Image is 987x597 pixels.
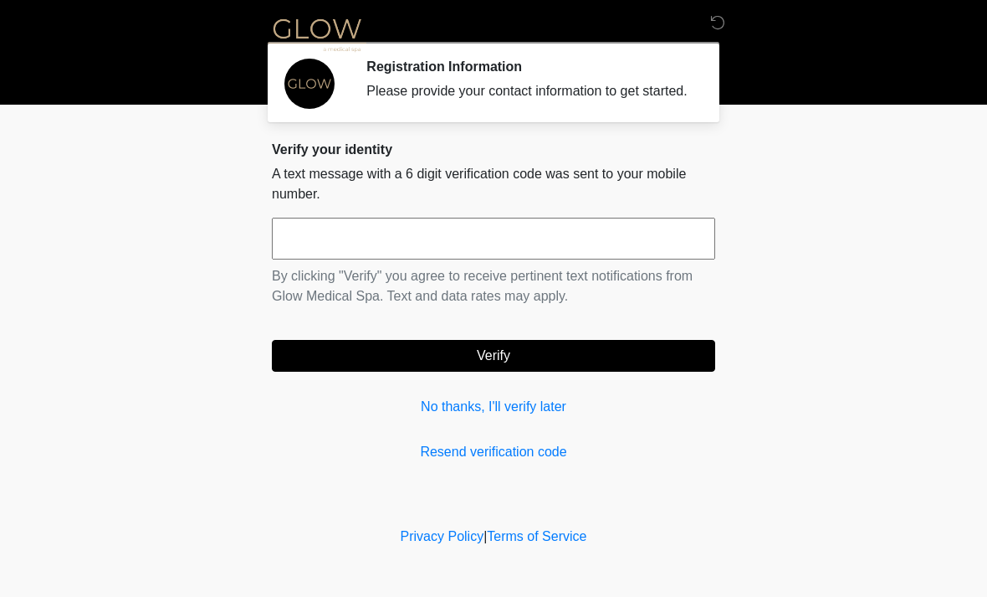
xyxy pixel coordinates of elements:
[272,340,715,372] button: Verify
[483,529,487,543] a: |
[255,13,379,55] img: Glow Medical Spa Logo
[487,529,586,543] a: Terms of Service
[272,397,715,417] a: No thanks, I'll verify later
[272,266,715,306] p: By clicking "Verify" you agree to receive pertinent text notifications from Glow Medical Spa. Tex...
[401,529,484,543] a: Privacy Policy
[272,142,715,157] h2: Verify your identity
[284,59,335,109] img: Agent Avatar
[272,164,715,204] p: A text message with a 6 digit verification code was sent to your mobile number.
[366,81,690,101] div: Please provide your contact information to get started.
[272,442,715,462] a: Resend verification code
